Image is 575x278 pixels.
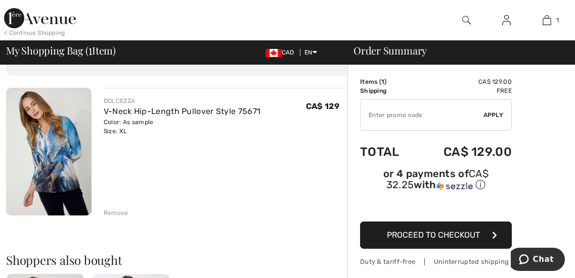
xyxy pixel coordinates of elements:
span: 1 [89,43,92,56]
img: Canadian Dollar [266,49,282,57]
input: Promo code [361,100,483,130]
span: My Shopping Bag ( Item) [6,45,116,55]
a: 1 [527,14,566,26]
button: Proceed to Checkout [360,221,512,249]
span: CA$ 129 [306,101,339,111]
span: Apply [483,110,504,120]
div: Remove [104,208,128,217]
img: My Info [502,14,511,26]
td: Free [415,86,512,95]
span: EN [304,49,317,56]
div: or 4 payments ofCA$ 32.25withSezzle Click to learn more about Sezzle [360,169,512,195]
span: CAD [266,49,298,56]
span: Proceed to Checkout [387,230,480,240]
img: V-Neck Hip-Length Pullover Style 75671 [6,88,92,215]
img: search the website [462,14,471,26]
span: CA$ 32.25 [386,168,489,191]
td: Items ( ) [360,77,415,86]
td: CA$ 129.00 [415,77,512,86]
div: Duty & tariff-free | Uninterrupted shipping [360,257,512,266]
td: Shipping [360,86,415,95]
div: Order Summary [341,45,569,55]
a: V-Neck Hip-Length Pullover Style 75671 [104,106,260,116]
div: DOLCEZZA [104,96,260,105]
span: 1 [556,16,559,25]
div: or 4 payments of with [360,169,512,192]
img: Sezzle [436,182,473,191]
div: < Continue Shopping [4,28,65,37]
h2: Shoppers also bought [6,254,347,266]
iframe: PayPal-paypal [360,195,512,218]
span: 1 [381,78,384,85]
div: Color: As sample Size: XL [104,118,260,136]
td: Total [360,135,415,169]
img: My Bag [543,14,551,26]
td: CA$ 129.00 [415,135,512,169]
iframe: Opens a widget where you can chat to one of our agents [511,248,565,273]
a: Sign In [494,14,519,27]
img: 1ère Avenue [4,8,76,28]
